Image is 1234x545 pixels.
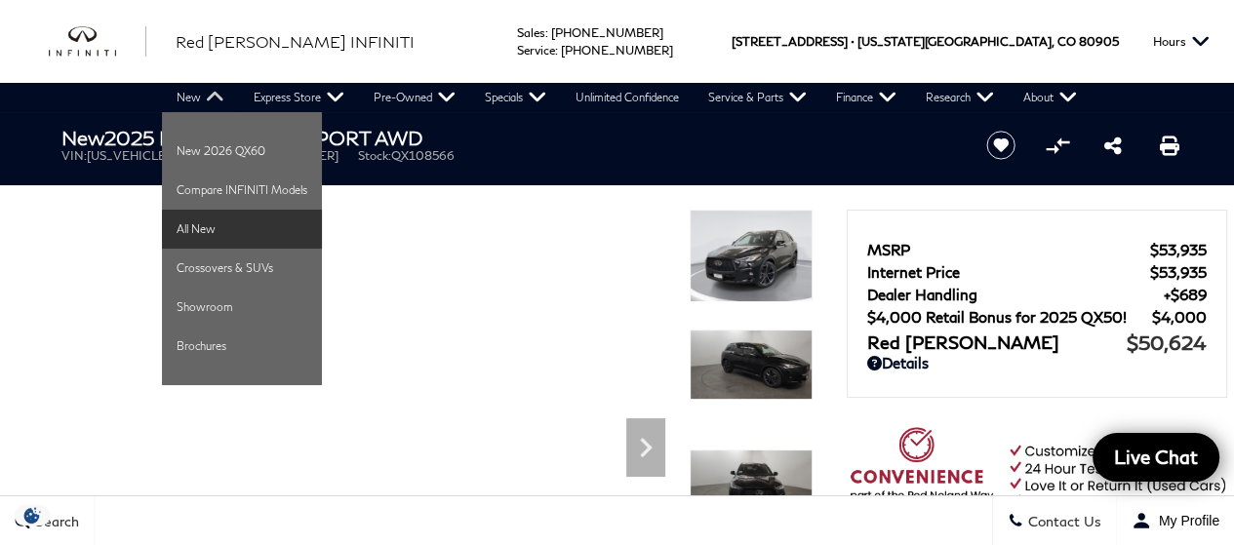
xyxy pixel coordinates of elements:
a: Print this New 2025 INFINITI QX50 SPORT AWD [1160,134,1179,157]
a: Live Chat [1093,433,1219,482]
a: New 2026 QX60 [162,132,322,171]
div: Next [626,418,665,477]
span: $50,624 [1127,331,1207,354]
a: Express Store [239,83,359,112]
span: Stock: [358,148,391,163]
span: Service [517,43,555,58]
span: QX108566 [391,148,455,163]
a: Internet Price $53,935 [867,263,1207,281]
a: Compare INFINITI Models [162,171,322,210]
span: $53,935 [1150,241,1207,258]
a: Research [911,83,1009,112]
nav: Main Navigation [162,83,1092,112]
a: $4,000 Retail Bonus for 2025 QX50! $4,000 [867,308,1207,326]
span: VIN: [61,148,87,163]
span: Internet Price [867,263,1150,281]
a: [PHONE_NUMBER] [561,43,673,58]
a: Pre-Owned [359,83,470,112]
span: : [545,25,548,40]
button: Open user profile menu [1117,496,1234,545]
a: Red [PERSON_NAME] INFINITI [176,30,415,54]
a: All New [162,210,322,249]
span: Search [30,513,79,529]
span: : [555,43,558,58]
a: Showroom [162,288,322,327]
a: Dealer Handling $689 [867,286,1207,303]
span: $689 [1164,286,1207,303]
h1: 2025 INFINITI QX50 SPORT AWD [61,127,954,148]
a: Unlimited Confidence [561,83,694,112]
a: Red [PERSON_NAME] $50,624 [867,331,1207,354]
img: New 2025 BLACK OBSIDIAN INFINITI SPORT AWD image 3 [690,449,813,520]
strong: New [61,126,104,149]
span: [US_VEHICLE_IDENTIFICATION_NUMBER] [87,148,338,163]
a: [STREET_ADDRESS] • [US_STATE][GEOGRAPHIC_DATA], CO 80905 [732,34,1119,49]
img: New 2025 BLACK OBSIDIAN INFINITI SPORT AWD image 1 [690,210,813,302]
a: Brochures [162,327,322,366]
span: $4,000 Retail Bonus for 2025 QX50! [867,308,1152,326]
a: Specials [470,83,561,112]
span: Dealer Handling [867,286,1164,303]
a: Finance [821,83,911,112]
span: Sales [517,25,545,40]
a: MSRP $53,935 [867,241,1207,258]
img: Opt-Out Icon [10,505,55,526]
a: About [1009,83,1092,112]
a: Service & Parts [694,83,821,112]
section: Click to Open Cookie Consent Modal [10,505,55,526]
span: Live Chat [1104,445,1208,469]
button: Compare Vehicle [1043,131,1072,160]
span: My Profile [1151,513,1219,528]
button: Save vehicle [979,130,1022,161]
span: Red [PERSON_NAME] INFINITI [176,32,415,51]
span: $53,935 [1150,263,1207,281]
a: [PHONE_NUMBER] [551,25,663,40]
a: New [162,83,239,112]
span: MSRP [867,241,1150,258]
a: Details [867,354,1207,371]
span: Contact Us [1023,513,1101,529]
a: infiniti [49,26,146,58]
img: INFINITI [49,26,146,58]
span: $4,000 [1152,308,1207,326]
img: New 2025 BLACK OBSIDIAN INFINITI SPORT AWD image 2 [690,330,813,400]
a: Share this New 2025 INFINITI QX50 SPORT AWD [1104,134,1122,157]
span: Red [PERSON_NAME] [867,331,1127,353]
